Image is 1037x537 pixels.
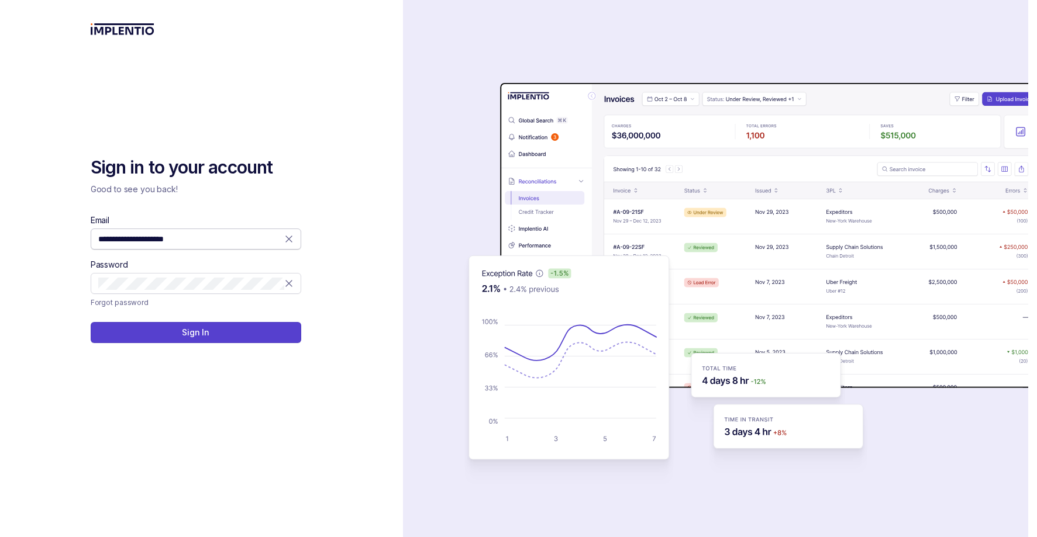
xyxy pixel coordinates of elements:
p: Sign In [182,327,209,338]
p: Forgot password [91,296,149,308]
label: Email [91,214,109,226]
img: logo [91,23,154,35]
a: Link Forgot password [91,296,149,308]
p: Good to see you back! [91,183,301,195]
h2: Sign in to your account [91,156,301,179]
label: Password [91,259,128,271]
button: Sign In [91,322,301,343]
